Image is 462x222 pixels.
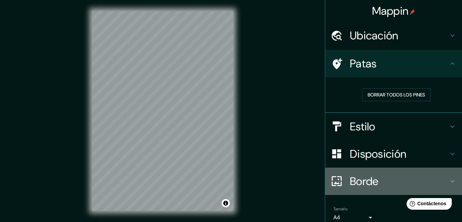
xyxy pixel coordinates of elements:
[350,174,379,188] font: Borde
[368,92,425,98] font: Borrar todos los pines
[325,113,462,140] div: Estilo
[325,22,462,49] div: Ubicación
[325,50,462,77] div: Patas
[333,214,340,221] font: A4
[372,4,409,18] font: Mappin
[362,88,431,101] button: Borrar todos los pines
[333,206,347,212] font: Tamaño
[325,168,462,195] div: Borde
[350,56,377,71] font: Patas
[410,9,415,15] img: pin-icon.png
[401,195,454,214] iframe: Lanzador de widgets de ayuda
[92,11,233,211] canvas: Mapa
[222,199,230,207] button: Activar o desactivar atribución
[350,28,398,43] font: Ubicación
[350,119,375,134] font: Estilo
[325,140,462,168] div: Disposición
[350,147,406,161] font: Disposición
